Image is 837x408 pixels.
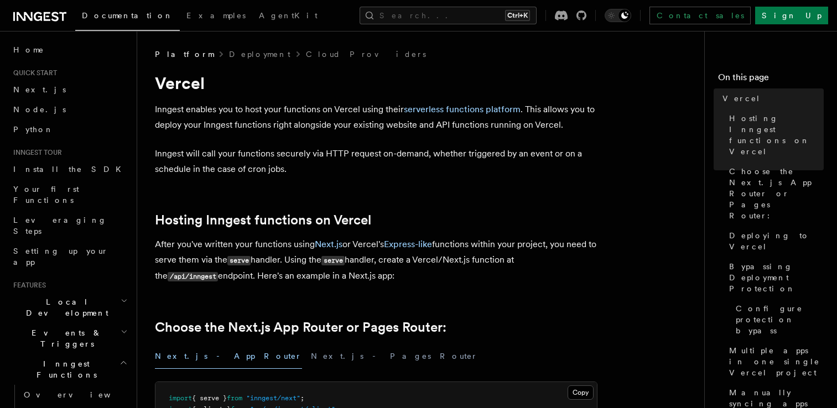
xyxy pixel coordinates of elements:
span: Your first Functions [13,185,79,205]
h4: On this page [718,71,824,88]
a: Sign Up [755,7,828,24]
a: Next.js [9,80,130,100]
p: Inngest will call your functions securely via HTTP request on-demand, whether triggered by an eve... [155,146,597,177]
a: Install the SDK [9,159,130,179]
span: Choose the Next.js App Router or Pages Router: [729,166,824,221]
span: Examples [186,11,246,20]
a: Node.js [9,100,130,119]
span: import [169,394,192,402]
button: Copy [568,385,594,400]
a: Setting up your app [9,241,130,272]
a: Express-like [384,239,432,249]
a: Cloud Providers [306,49,426,60]
a: Deploying to Vercel [725,226,824,257]
a: Deployment [229,49,290,60]
code: /api/inngest [168,272,218,281]
span: Install the SDK [13,165,128,174]
span: { serve } [192,394,227,402]
a: Hosting Inngest functions on Vercel [725,108,824,161]
span: Node.js [13,105,66,114]
a: Python [9,119,130,139]
span: Events & Triggers [9,327,121,349]
span: from [227,394,242,402]
span: Platform [155,49,214,60]
button: Toggle dark mode [605,9,631,22]
a: Examples [180,3,252,30]
button: Events & Triggers [9,323,130,354]
span: Quick start [9,69,57,77]
span: Deploying to Vercel [729,230,824,252]
span: Inngest tour [9,148,62,157]
a: Choose the Next.js App Router or Pages Router: [725,161,824,226]
kbd: Ctrl+K [505,10,530,21]
a: AgentKit [252,3,324,30]
span: Documentation [82,11,173,20]
span: Inngest Functions [9,358,119,380]
a: serverless functions platform [404,104,521,114]
p: After you've written your functions using or Vercel's functions within your project, you need to ... [155,237,597,284]
span: Overview [24,390,138,399]
button: Inngest Functions [9,354,130,385]
a: Configure protection bypass [731,299,824,341]
span: Next.js [13,85,66,94]
a: Hosting Inngest functions on Vercel [155,212,371,228]
span: Multiple apps in one single Vercel project [729,345,824,378]
a: Multiple apps in one single Vercel project [725,341,824,383]
button: Local Development [9,292,130,323]
span: ; [300,394,304,402]
p: Inngest enables you to host your functions on Vercel using their . This allows you to deploy your... [155,102,597,133]
span: Bypassing Deployment Protection [729,261,824,294]
span: Hosting Inngest functions on Vercel [729,113,824,157]
button: Search...Ctrl+K [360,7,537,24]
a: Choose the Next.js App Router or Pages Router: [155,320,446,335]
a: Home [9,40,130,60]
a: Next.js [315,239,342,249]
code: serve [227,256,251,265]
a: Overview [19,385,130,405]
button: Next.js - Pages Router [311,344,478,369]
span: Local Development [9,296,121,318]
span: AgentKit [259,11,318,20]
span: Configure protection bypass [736,303,824,336]
a: Documentation [75,3,180,31]
button: Next.js - App Router [155,344,302,369]
code: serve [321,256,345,265]
span: Leveraging Steps [13,216,107,236]
span: Features [9,281,46,290]
a: Bypassing Deployment Protection [725,257,824,299]
span: Python [13,125,54,134]
span: Vercel [722,93,761,104]
a: Leveraging Steps [9,210,130,241]
span: Home [13,44,44,55]
a: Vercel [718,88,824,108]
span: Setting up your app [13,247,108,266]
h1: Vercel [155,73,597,93]
a: Your first Functions [9,179,130,210]
a: Contact sales [649,7,751,24]
span: "inngest/next" [246,394,300,402]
